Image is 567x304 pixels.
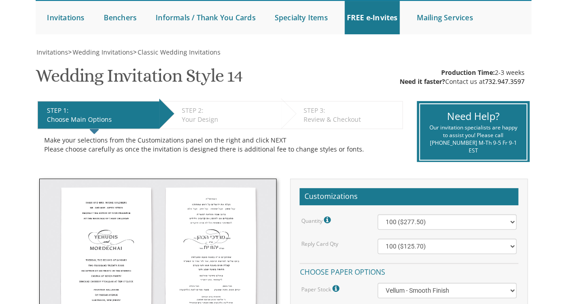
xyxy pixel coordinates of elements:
a: Invitations [36,48,68,56]
label: Reply Card Qty [301,240,338,248]
span: Need it faster? [400,77,445,86]
a: 732.947.3597 [485,77,525,86]
label: Quantity [301,214,333,226]
div: Choose Main Options [47,115,155,124]
a: Classic Wedding Invitations [137,48,221,56]
span: Production Time: [441,68,495,77]
div: STEP 2: [182,106,277,115]
div: Your Design [182,115,277,124]
div: Make your selections from the Customizations panel on the right and click NEXT Please choose care... [44,136,396,154]
label: Paper Stock [301,283,341,295]
div: STEP 1: [47,106,155,115]
a: Benchers [101,1,139,34]
a: Invitations [45,1,87,34]
a: Wedding Invitations [72,48,133,56]
a: FREE e-Invites [345,1,400,34]
span: Invitations [37,48,68,56]
span: > [68,48,133,56]
a: Mailing Services [414,1,475,34]
h1: Wedding Invitation Style 14 [36,66,243,92]
h2: Customizations [300,188,518,205]
div: Need Help? [427,109,520,123]
span: Classic Wedding Invitations [138,48,221,56]
div: STEP 3: [304,106,398,115]
h4: Choose paper options [300,263,518,279]
span: > [133,48,221,56]
div: Our invitation specialists are happy to assist you! Please call [PHONE_NUMBER] M-Th 9-5 Fr 9-1 EST [427,124,520,155]
a: Specialty Items [272,1,330,34]
a: Informals / Thank You Cards [153,1,258,34]
div: Review & Checkout [304,115,398,124]
div: 2-3 weeks Contact us at [400,68,525,86]
span: Wedding Invitations [73,48,133,56]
